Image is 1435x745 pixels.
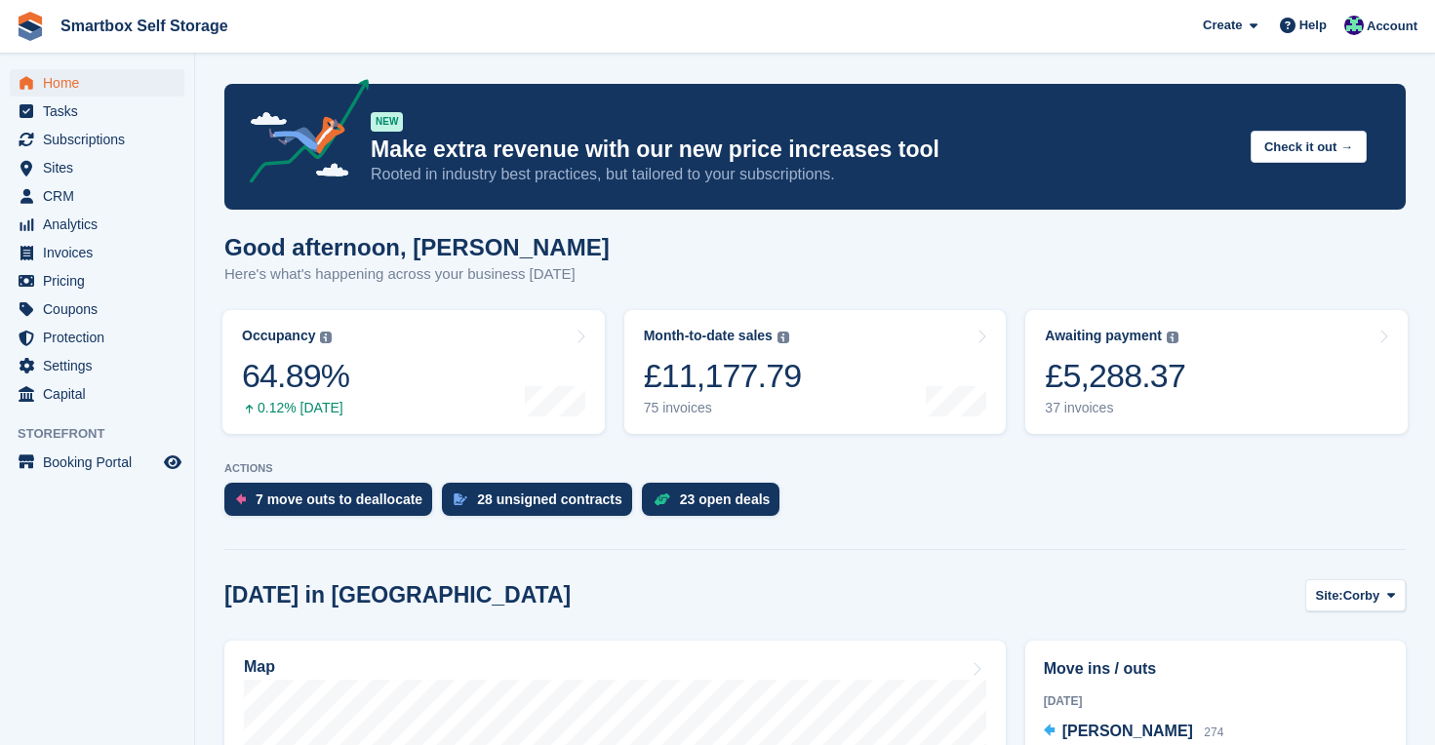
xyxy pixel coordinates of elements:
div: 23 open deals [680,491,771,507]
p: Here's what's happening across your business [DATE] [224,263,610,286]
img: deal-1b604bf984904fb50ccaf53a9ad4b4a5d6e5aea283cecdc64d6e3604feb123c2.svg [654,492,670,506]
div: 0.12% [DATE] [242,400,349,416]
h2: Map [244,658,275,676]
span: Sites [43,154,160,181]
a: menu [10,267,184,294]
div: Month-to-date sales [644,328,773,344]
h2: Move ins / outs [1044,657,1387,681]
img: move_outs_to_deallocate_icon-f764333ba52eb49d3ac5e1228854f67142a1ed5810a6f6cc68b1a99e826820c5.svg [236,493,246,505]
a: Preview store [161,451,184,474]
span: Help [1299,16,1327,35]
img: icon-info-grey-7440780725fd019a000dd9b08b2336e03edf1995a4989e88bcd33f0948082b44.svg [777,332,789,343]
span: Pricing [43,267,160,294]
span: [PERSON_NAME] [1062,723,1193,739]
h2: [DATE] in [GEOGRAPHIC_DATA] [224,582,571,608]
div: 7 move outs to deallocate [256,491,422,507]
span: Account [1367,17,1417,36]
span: Corby [1343,586,1380,606]
span: Capital [43,380,160,408]
img: Roger Canham [1344,16,1364,35]
span: CRM [43,182,160,210]
a: menu [10,380,184,408]
span: Subscriptions [43,126,160,153]
h1: Good afternoon, [PERSON_NAME] [224,234,610,260]
div: 28 unsigned contracts [477,491,622,507]
span: Protection [43,324,160,351]
a: Occupancy 64.89% 0.12% [DATE] [222,310,605,434]
button: Site: Corby [1305,579,1406,611]
div: 75 invoices [644,400,802,416]
span: Analytics [43,211,160,238]
a: menu [10,182,184,210]
a: menu [10,449,184,476]
a: menu [10,69,184,97]
div: Awaiting payment [1045,328,1162,344]
a: menu [10,211,184,238]
a: menu [10,239,184,266]
a: [PERSON_NAME] 274 [1044,720,1224,745]
p: Rooted in industry best practices, but tailored to your subscriptions. [371,164,1235,185]
a: menu [10,126,184,153]
span: Settings [43,352,160,379]
a: menu [10,98,184,125]
img: stora-icon-8386f47178a22dfd0bd8f6a31ec36ba5ce8667c1dd55bd0f319d3a0aa187defe.svg [16,12,45,41]
a: Smartbox Self Storage [53,10,236,42]
a: menu [10,154,184,181]
a: Awaiting payment £5,288.37 37 invoices [1025,310,1408,434]
span: Storefront [18,424,194,444]
a: 7 move outs to deallocate [224,483,442,526]
a: 28 unsigned contracts [442,483,642,526]
span: Coupons [43,295,160,323]
img: price-adjustments-announcement-icon-8257ccfd72463d97f412b2fc003d46551f7dbcb40ab6d574587a9cd5c0d94... [233,79,370,190]
img: icon-info-grey-7440780725fd019a000dd9b08b2336e03edf1995a4989e88bcd33f0948082b44.svg [1167,332,1178,343]
span: Tasks [43,98,160,125]
a: menu [10,324,184,351]
span: Booking Portal [43,449,160,476]
span: Invoices [43,239,160,266]
img: contract_signature_icon-13c848040528278c33f63329250d36e43548de30e8caae1d1a13099fd9432cc5.svg [454,493,467,505]
a: Month-to-date sales £11,177.79 75 invoices [624,310,1007,434]
a: 23 open deals [642,483,790,526]
span: Create [1203,16,1242,35]
div: £11,177.79 [644,356,802,396]
div: NEW [371,112,403,132]
div: 64.89% [242,356,349,396]
span: 274 [1204,725,1223,739]
a: menu [10,352,184,379]
img: icon-info-grey-7440780725fd019a000dd9b08b2336e03edf1995a4989e88bcd33f0948082b44.svg [320,332,332,343]
a: menu [10,295,184,323]
span: Home [43,69,160,97]
div: Occupancy [242,328,315,344]
p: Make extra revenue with our new price increases tool [371,136,1235,164]
span: Site: [1316,586,1343,606]
div: [DATE] [1044,692,1387,710]
div: £5,288.37 [1045,356,1185,396]
button: Check it out → [1251,131,1367,163]
div: 37 invoices [1045,400,1185,416]
p: ACTIONS [224,462,1406,475]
